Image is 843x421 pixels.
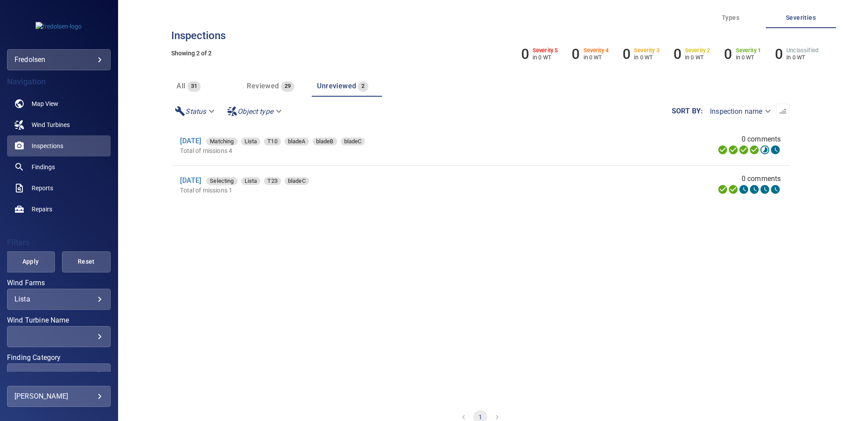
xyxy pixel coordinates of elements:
[771,12,831,23] span: Severities
[264,177,281,185] span: T23
[634,54,659,61] p: in 0 WT
[180,186,514,195] p: Total of missions 1
[285,177,309,185] span: bladeC
[533,54,558,61] p: in 0 WT
[180,146,542,155] p: Total of missions 4
[14,295,103,303] div: Lista
[521,46,529,62] h6: 0
[264,177,281,185] div: T23
[786,54,818,61] p: in 0 WT
[187,81,201,91] span: 31
[770,184,781,195] svg: Classification 0%
[313,138,337,145] div: bladeB
[171,50,789,57] h5: Showing 2 of 2
[701,12,760,23] span: Types
[14,389,103,403] div: [PERSON_NAME]
[7,93,111,114] a: map noActive
[717,145,728,155] svg: Uploading 100%
[7,279,111,287] label: Wind Farms
[14,53,103,67] div: fredolsen
[7,114,111,135] a: windturbines noActive
[238,107,273,116] em: Object type
[32,163,55,171] span: Findings
[623,46,659,62] li: Severity 3
[775,46,818,62] li: Severity Unclassified
[7,135,111,156] a: inspections active
[749,145,760,155] svg: ML Processing 100%
[32,99,58,108] span: Map View
[313,137,337,146] span: bladeB
[728,145,739,155] svg: Data Formatted 100%
[7,199,111,220] a: repairs noActive
[749,184,760,195] svg: ML Processing 0%
[281,81,295,91] span: 29
[171,104,220,119] div: Status
[736,54,761,61] p: in 0 WT
[786,47,818,54] h6: Unclassified
[7,363,111,385] div: Finding Category
[17,256,44,267] span: Apply
[7,317,111,324] label: Wind Turbine Name
[206,137,237,146] span: Matching
[285,138,309,145] div: bladeA
[341,137,365,146] span: bladeC
[206,177,237,185] div: Selecting
[247,82,279,90] span: Reviewed
[672,108,703,115] label: Sort by :
[674,46,681,62] h6: 0
[32,120,70,129] span: Wind Turbines
[724,46,732,62] h6: 0
[634,47,659,54] h6: Severity 3
[572,46,609,62] li: Severity 4
[32,205,52,214] span: Repairs
[7,354,111,361] label: Finding Category
[358,81,368,91] span: 2
[728,184,739,195] svg: Data Formatted 100%
[7,49,111,70] div: fredolsen
[6,251,55,272] button: Apply
[180,137,201,145] a: [DATE]
[264,138,281,145] div: T10
[180,176,201,185] a: [DATE]
[7,77,111,86] h4: Navigation
[341,138,365,145] div: bladeC
[73,256,100,267] span: Reset
[241,177,261,185] div: Lista
[760,145,770,155] svg: Matching 19%
[584,54,609,61] p: in 0 WT
[264,137,281,146] span: T10
[736,47,761,54] h6: Severity 1
[760,184,770,195] svg: Matching 0%
[674,46,710,62] li: Severity 2
[7,326,111,347] div: Wind Turbine Name
[7,156,111,178] a: findings noActive
[742,174,781,184] span: 0 comments
[572,46,580,62] h6: 0
[770,145,781,155] svg: Classification 0%
[62,251,111,272] button: Reset
[7,289,111,310] div: Wind Farms
[776,104,789,119] button: Sort list from oldest to newest
[533,47,558,54] h6: Severity 5
[685,47,710,54] h6: Severity 2
[36,22,82,31] img: fredolsen-logo
[717,184,728,195] svg: Uploading 100%
[241,177,261,185] span: Lista
[185,107,206,116] em: Status
[685,54,710,61] p: in 0 WT
[775,46,783,62] h6: 0
[241,138,261,145] div: Lista
[32,184,53,192] span: Reports
[32,142,63,150] span: Inspections
[7,178,111,199] a: reports noActive
[223,104,287,119] div: Object type
[206,138,237,145] div: Matching
[742,134,781,145] span: 0 comments
[7,238,111,247] h4: Filters
[285,177,309,185] div: bladeC
[521,46,558,62] li: Severity 5
[285,137,309,146] span: bladeA
[317,82,356,90] span: Unreviewed
[703,104,776,119] div: Inspection name
[724,46,761,62] li: Severity 1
